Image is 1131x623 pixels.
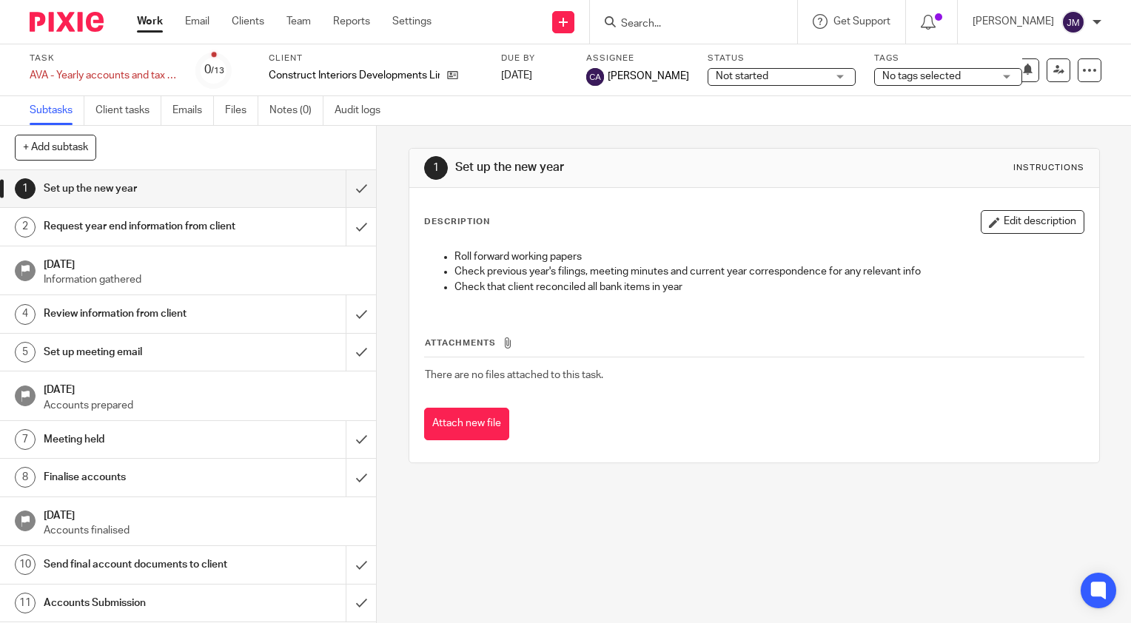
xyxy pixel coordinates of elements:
[30,12,104,32] img: Pixie
[15,342,36,363] div: 5
[454,249,1084,264] p: Roll forward working papers
[44,553,235,576] h1: Send final account documents to client
[15,593,36,613] div: 11
[44,379,362,397] h1: [DATE]
[586,53,689,64] label: Assignee
[335,96,392,125] a: Audit logs
[44,466,235,488] h1: Finalise accounts
[620,18,753,31] input: Search
[424,216,490,228] p: Description
[269,96,323,125] a: Notes (0)
[225,96,258,125] a: Files
[454,280,1084,294] p: Check that client reconciled all bank items in year
[44,215,235,238] h1: Request year end information from client
[44,272,362,287] p: Information gathered
[15,135,96,160] button: + Add subtask
[424,408,509,441] button: Attach new file
[882,71,961,81] span: No tags selected
[392,14,432,29] a: Settings
[874,53,1022,64] label: Tags
[44,428,235,451] h1: Meeting held
[608,69,689,84] span: [PERSON_NAME]
[425,370,603,380] span: There are no files attached to this task.
[501,53,568,64] label: Due by
[333,14,370,29] a: Reports
[15,178,36,199] div: 1
[204,61,224,78] div: 0
[15,304,36,325] div: 4
[44,303,235,325] h1: Review information from client
[30,68,178,83] div: AVA - Yearly accounts and tax return
[30,96,84,125] a: Subtasks
[30,53,178,64] label: Task
[137,14,163,29] a: Work
[44,254,362,272] h1: [DATE]
[44,398,362,413] p: Accounts prepared
[95,96,161,125] a: Client tasks
[185,14,209,29] a: Email
[44,592,235,614] h1: Accounts Submission
[15,429,36,450] div: 7
[586,68,604,86] img: svg%3E
[44,505,362,523] h1: [DATE]
[833,16,890,27] span: Get Support
[286,14,311,29] a: Team
[981,210,1084,234] button: Edit description
[1061,10,1085,34] img: svg%3E
[15,467,36,488] div: 8
[269,68,440,83] p: Construct Interiors Developments Limited
[44,341,235,363] h1: Set up meeting email
[424,156,448,180] div: 1
[232,14,264,29] a: Clients
[172,96,214,125] a: Emails
[211,67,224,75] small: /13
[1013,162,1084,174] div: Instructions
[716,71,768,81] span: Not started
[973,14,1054,29] p: [PERSON_NAME]
[455,160,785,175] h1: Set up the new year
[425,339,496,347] span: Attachments
[44,178,235,200] h1: Set up the new year
[15,217,36,238] div: 2
[708,53,856,64] label: Status
[501,70,532,81] span: [DATE]
[44,523,362,538] p: Accounts finalised
[15,554,36,575] div: 10
[269,53,483,64] label: Client
[454,264,1084,279] p: Check previous year's filings, meeting minutes and current year correspondence for any relevant info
